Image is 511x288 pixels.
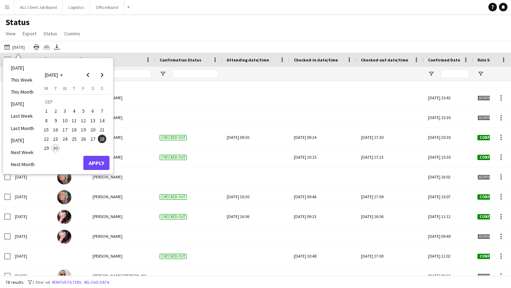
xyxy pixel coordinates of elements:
[294,147,352,167] div: [DATE] 10:15
[7,146,39,158] li: Next Week
[7,122,39,134] li: Last Month
[424,266,473,286] div: [DATE] 09:56
[42,69,66,81] button: Choose month and year
[361,57,408,63] span: Checked-out date/time
[11,187,53,206] div: [DATE]
[361,187,420,206] div: [DATE] 17:09
[51,125,60,134] button: 16-09-2025
[89,116,97,125] span: 13
[64,30,80,37] span: Comms
[42,143,51,153] button: 29-09-2025
[361,246,420,266] div: [DATE] 17:00
[7,86,39,98] li: This Month
[83,278,111,286] button: Reload data
[93,214,123,219] span: [PERSON_NAME]
[82,85,85,92] span: F
[361,207,420,226] div: [DATE] 16:56
[93,273,184,278] span: [PERSON_NAME] [PERSON_NAME] [PERSON_NAME]
[93,57,104,63] span: Name
[79,116,88,125] span: 12
[424,167,473,187] div: [DATE] 16:02
[98,135,106,143] span: 28
[227,207,285,226] div: [DATE] 16:56
[294,57,338,63] span: Checked-in date/time
[6,30,16,37] span: View
[79,134,88,143] button: 26-09-2025
[57,269,71,283] img: Philip JOHN Boyd Doherty
[7,134,39,146] li: [DATE]
[477,155,504,160] span: Confirmed
[32,280,50,285] span: 1 filter set
[42,134,51,143] button: 22-09-2025
[160,71,166,77] button: Open Filter Menu
[7,62,39,74] li: [DATE]
[93,234,123,239] span: [PERSON_NAME]
[70,116,79,125] button: 11-09-2025
[52,107,60,116] span: 2
[294,128,352,147] div: [DATE] 09:24
[88,125,97,134] button: 20-09-2025
[477,214,504,219] span: Confirmed
[424,128,473,147] div: [DATE] 20:30
[57,210,71,224] img: Nicola Smith
[89,107,97,116] span: 6
[11,207,53,226] div: [DATE]
[11,266,53,286] div: [DATE]
[79,116,88,125] button: 12-09-2025
[477,57,501,63] span: Role Status
[60,116,70,125] button: 10-09-2025
[44,85,48,92] span: M
[88,106,97,116] button: 06-09-2025
[42,125,51,134] button: 15-09-2025
[93,253,123,259] span: [PERSON_NAME]
[52,135,60,143] span: 23
[51,143,60,153] button: 30-09-2025
[97,116,107,125] button: 14-09-2025
[42,135,50,143] span: 22
[160,254,187,259] span: Checked-out
[160,57,201,63] span: Confirmation Status
[98,107,106,116] span: 7
[52,116,60,125] span: 9
[79,125,88,134] button: 19-09-2025
[57,190,71,204] img: Nicola Lewis
[42,106,51,116] button: 01-09-2025
[424,108,473,127] div: [DATE] 15:30
[227,187,285,206] div: [DATE] 10:30
[11,167,53,187] div: [DATE]
[7,98,39,110] li: [DATE]
[227,128,285,147] div: [DATE] 09:30
[70,134,79,143] button: 25-09-2025
[294,246,352,266] div: [DATE] 10:48
[11,246,53,266] div: [DATE]
[424,246,473,266] div: [DATE] 11:02
[424,187,473,206] div: [DATE] 15:07
[57,249,71,264] img: Owen Foster
[20,29,39,38] a: Export
[23,30,36,37] span: Export
[294,187,352,206] div: [DATE] 09:46
[60,134,70,143] button: 24-09-2025
[294,207,352,226] div: [DATE] 09:23
[98,125,106,134] span: 21
[91,85,94,92] span: S
[361,128,420,147] div: [DATE] 17:30
[97,134,107,143] button: 28-09-2025
[477,254,504,259] span: Confirmed
[7,110,39,122] li: Last Week
[89,135,97,143] span: 27
[43,30,57,37] span: Status
[424,207,473,226] div: [DATE] 11:12
[477,194,504,200] span: Confirmed
[60,125,70,134] button: 17-09-2025
[61,116,69,125] span: 10
[52,144,60,153] span: 30
[14,0,63,14] button: ALL Client Job Board
[61,107,69,116] span: 3
[42,116,51,125] button: 08-09-2025
[7,158,39,170] li: Next Month
[45,72,58,78] span: [DATE]
[93,174,123,180] span: [PERSON_NAME]
[88,116,97,125] button: 13-09-2025
[160,194,187,200] span: Checked-out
